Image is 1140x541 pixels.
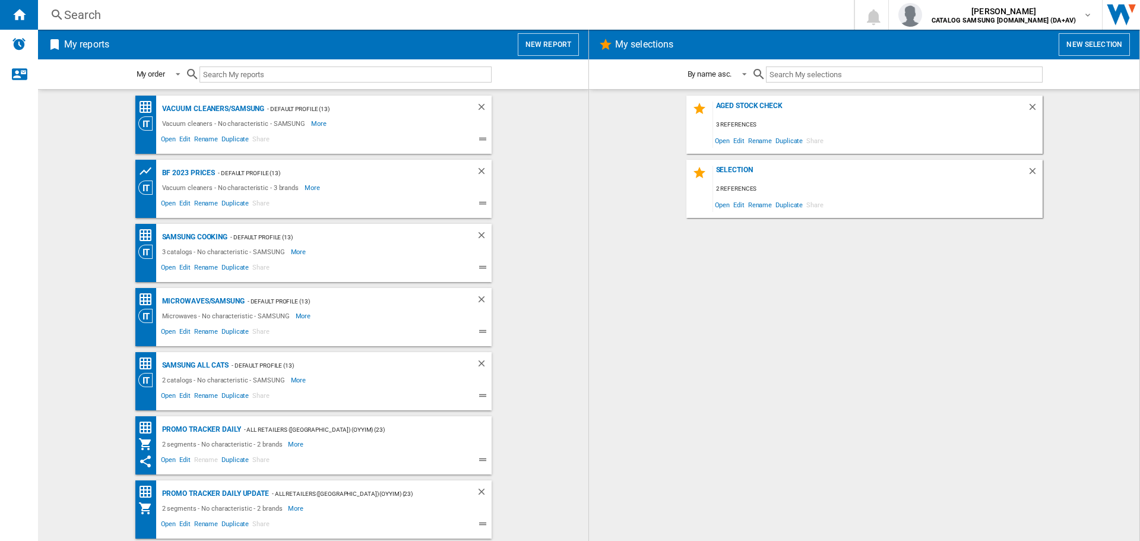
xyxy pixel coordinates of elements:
input: Search My reports [199,67,492,83]
span: Edit [178,390,192,404]
div: 3 references [713,118,1043,132]
span: Rename [192,454,220,469]
span: Duplicate [220,262,251,276]
div: My Assortment [138,501,159,515]
div: Delete [476,486,492,501]
div: Aged stock check [713,102,1027,118]
h2: My reports [62,33,112,56]
span: Rename [192,134,220,148]
div: 3 catalogs - No characteristic - SAMSUNG [159,245,291,259]
span: Rename [192,326,220,340]
div: My order [137,69,165,78]
div: Category View [138,116,159,131]
span: Open [159,390,178,404]
button: New report [518,33,579,56]
div: Promo Tracker Daily update [159,486,269,501]
span: Open [159,326,178,340]
div: 2 references [713,182,1043,197]
span: Duplicate [220,326,251,340]
div: Promo Tracker Daily [159,422,241,437]
div: Delete [476,358,492,373]
div: Delete [476,102,492,116]
div: Category View [138,373,159,387]
span: Share [251,198,271,212]
div: - All Retailers ([GEOGRAPHIC_DATA]) (oyyim) (23) [241,422,468,437]
div: 2 segments - No characteristic - 2 brands [159,437,289,451]
input: Search My selections [766,67,1042,83]
span: Open [159,198,178,212]
span: Open [713,132,732,148]
span: More [311,116,328,131]
div: - Default profile (13) [264,102,452,116]
span: More [291,245,308,259]
span: Share [251,262,271,276]
div: Search [64,7,823,23]
span: Edit [178,198,192,212]
span: Open [159,262,178,276]
span: Edit [178,454,192,469]
span: Duplicate [220,134,251,148]
span: Open [159,134,178,148]
span: Share [251,390,271,404]
div: Vacuum cleaners - No characteristic - SAMSUNG [159,116,312,131]
button: New selection [1059,33,1130,56]
div: By name asc. [688,69,732,78]
img: alerts-logo.svg [12,37,26,51]
span: Rename [746,197,774,213]
span: Duplicate [774,132,805,148]
img: profile.jpg [898,3,922,27]
div: Price Matrix [138,420,159,435]
div: Price Matrix [138,100,159,115]
div: - All Retailers ([GEOGRAPHIC_DATA]) (oyyim) (23) [269,486,452,501]
span: Duplicate [220,390,251,404]
span: Edit [178,518,192,533]
div: Microwaves/SAMSUNG [159,294,245,309]
div: Price Matrix [138,228,159,243]
span: [PERSON_NAME] [932,5,1076,17]
div: - Default profile (13) [227,230,452,245]
span: Rename [192,518,220,533]
div: Delete [1027,102,1043,118]
div: Product prices grid [138,164,159,179]
span: Edit [178,134,192,148]
div: BF 2023 prices [159,166,216,181]
span: Duplicate [774,197,805,213]
span: Share [251,454,271,469]
span: Share [251,326,271,340]
div: 2 segments - No characteristic - 2 brands [159,501,289,515]
div: Category View [138,245,159,259]
div: - Default profile (13) [245,294,452,309]
div: 2 catalogs - No characteristic - SAMSUNG [159,373,291,387]
span: Open [159,454,178,469]
div: - Default profile (13) [215,166,452,181]
span: More [288,501,305,515]
b: CATALOG SAMSUNG [DOMAIN_NAME] (DA+AV) [932,17,1076,24]
span: Share [251,134,271,148]
span: Edit [731,132,746,148]
div: Price Matrix [138,485,159,499]
div: My Assortment [138,437,159,451]
span: Open [159,518,178,533]
span: Share [805,197,825,213]
span: More [305,181,322,195]
span: Duplicate [220,454,251,469]
div: Category View [138,309,159,323]
span: More [296,309,313,323]
span: Duplicate [220,198,251,212]
div: - Default profile (13) [229,358,452,373]
div: Category View [138,181,159,195]
span: Duplicate [220,518,251,533]
div: Delete [476,166,492,181]
span: Rename [192,262,220,276]
span: Share [251,518,271,533]
div: Price Matrix [138,356,159,371]
span: Edit [178,262,192,276]
span: More [288,437,305,451]
div: Vacuum cleaners/SAMSUNG [159,102,265,116]
span: Edit [731,197,746,213]
div: SAMSUNG Cooking [159,230,228,245]
span: Edit [178,326,192,340]
div: Selection [713,166,1027,182]
h2: My selections [613,33,676,56]
div: Delete [476,294,492,309]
